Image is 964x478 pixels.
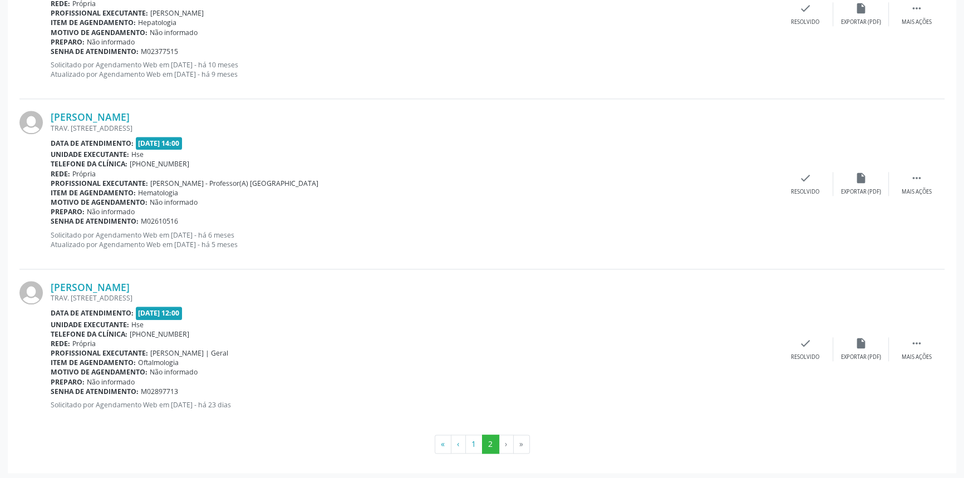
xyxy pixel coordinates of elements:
[130,159,189,169] span: [PHONE_NUMBER]
[51,111,130,123] a: [PERSON_NAME]
[51,60,778,79] p: Solicitado por Agendamento Web em [DATE] - há 10 meses Atualizado por Agendamento Web em [DATE] -...
[138,358,179,367] span: Oftalmologia
[150,348,228,358] span: [PERSON_NAME] | Geral
[799,2,811,14] i: check
[150,179,318,188] span: [PERSON_NAME] - Professor(A) [GEOGRAPHIC_DATA]
[51,367,147,377] b: Motivo de agendamento:
[51,400,778,410] p: Solicitado por Agendamento Web em [DATE] - há 23 dias
[51,207,85,216] b: Preparo:
[799,172,811,184] i: check
[855,337,867,349] i: insert_drive_file
[51,281,130,293] a: [PERSON_NAME]
[136,137,183,150] span: [DATE] 14:00
[51,339,70,348] b: Rede:
[72,169,96,179] span: Própria
[51,124,778,133] div: TRAV. [STREET_ADDRESS]
[87,377,135,387] span: Não informado
[51,169,70,179] b: Rede:
[150,8,204,18] span: [PERSON_NAME]
[130,329,189,339] span: [PHONE_NUMBER]
[87,37,135,47] span: Não informado
[131,150,144,159] span: Hse
[19,111,43,134] img: img
[141,387,178,396] span: M02897713
[902,188,932,196] div: Mais ações
[51,216,139,226] b: Senha de atendimento:
[51,320,129,329] b: Unidade executante:
[855,172,867,184] i: insert_drive_file
[138,188,178,198] span: Hematologia
[841,353,881,361] div: Exportar (PDF)
[791,353,819,361] div: Resolvido
[911,172,923,184] i: 
[51,18,136,27] b: Item de agendamento:
[435,435,451,454] button: Go to first page
[791,18,819,26] div: Resolvido
[131,320,144,329] span: Hse
[451,435,466,454] button: Go to previous page
[150,28,198,37] span: Não informado
[841,18,881,26] div: Exportar (PDF)
[911,2,923,14] i: 
[51,8,148,18] b: Profissional executante:
[51,293,778,303] div: TRAV. [STREET_ADDRESS]
[87,207,135,216] span: Não informado
[150,198,198,207] span: Não informado
[482,435,499,454] button: Go to page 2
[841,188,881,196] div: Exportar (PDF)
[51,179,148,188] b: Profissional executante:
[51,188,136,198] b: Item de agendamento:
[51,377,85,387] b: Preparo:
[138,18,176,27] span: Hepatologia
[72,339,96,348] span: Própria
[141,216,178,226] span: M02610516
[855,2,867,14] i: insert_drive_file
[136,307,183,319] span: [DATE] 12:00
[51,348,148,358] b: Profissional executante:
[51,47,139,56] b: Senha de atendimento:
[51,358,136,367] b: Item de agendamento:
[51,308,134,318] b: Data de atendimento:
[791,188,819,196] div: Resolvido
[902,353,932,361] div: Mais ações
[51,37,85,47] b: Preparo:
[51,28,147,37] b: Motivo de agendamento:
[150,367,198,377] span: Não informado
[51,159,127,169] b: Telefone da clínica:
[911,337,923,349] i: 
[51,387,139,396] b: Senha de atendimento:
[51,230,778,249] p: Solicitado por Agendamento Web em [DATE] - há 6 meses Atualizado por Agendamento Web em [DATE] - ...
[19,281,43,304] img: img
[51,139,134,148] b: Data de atendimento:
[51,198,147,207] b: Motivo de agendamento:
[141,47,178,56] span: M02377515
[51,329,127,339] b: Telefone da clínica:
[902,18,932,26] div: Mais ações
[465,435,483,454] button: Go to page 1
[51,150,129,159] b: Unidade executante:
[19,435,945,454] ul: Pagination
[799,337,811,349] i: check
